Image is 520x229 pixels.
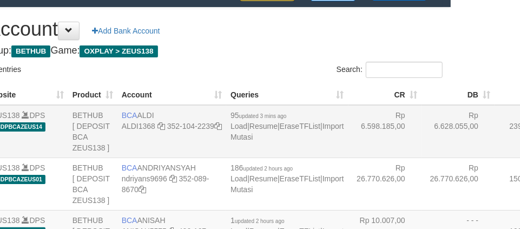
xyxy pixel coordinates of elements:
[249,174,278,183] a: Resume
[231,111,286,120] span: 95
[348,84,422,105] th: CR: activate to sort column ascending
[11,45,50,57] span: BETHUB
[366,62,443,78] input: Search:
[117,158,226,210] td: ANDRIYANSYAH 352-089-8670
[243,166,293,172] span: updated 2 hours ago
[231,122,344,141] a: Import Mutasi
[122,216,137,225] span: BCA
[169,174,177,183] a: Copy ndriyans9696 to clipboard
[122,174,167,183] a: ndriyans9696
[231,111,344,141] span: | | |
[122,163,137,172] span: BCA
[422,105,495,158] td: Rp 6.628.055,00
[348,105,422,158] td: Rp 6.598.185,00
[337,62,443,78] label: Search:
[235,218,285,224] span: updated 2 hours ago
[122,122,155,130] a: ALDI1368
[231,163,344,194] span: | | |
[249,122,278,130] a: Resume
[231,174,344,194] a: Import Mutasi
[68,105,117,158] td: BETHUB [ DEPOSIT BCA ZEUS138 ]
[231,163,293,172] span: 186
[117,84,226,105] th: Account: activate to sort column ascending
[85,22,167,40] a: Add Bank Account
[280,174,320,183] a: EraseTFList
[139,185,146,194] a: Copy 3520898670 to clipboard
[214,122,222,130] a: Copy 3521042239 to clipboard
[422,158,495,210] td: Rp 26.770.626,00
[226,84,348,105] th: Queries: activate to sort column ascending
[68,158,117,210] td: BETHUB [ DEPOSIT BCA ZEUS138 ]
[231,122,247,130] a: Load
[122,111,137,120] span: BCA
[348,158,422,210] td: Rp 26.770.626,00
[231,174,247,183] a: Load
[80,45,157,57] span: OXPLAY > ZEUS138
[280,122,320,130] a: EraseTFList
[231,216,285,225] span: 1
[117,105,226,158] td: ALDI 352-104-2239
[239,113,287,119] span: updated 3 mins ago
[157,122,165,130] a: Copy ALDI1368 to clipboard
[422,84,495,105] th: DB: activate to sort column ascending
[68,84,117,105] th: Product: activate to sort column ascending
